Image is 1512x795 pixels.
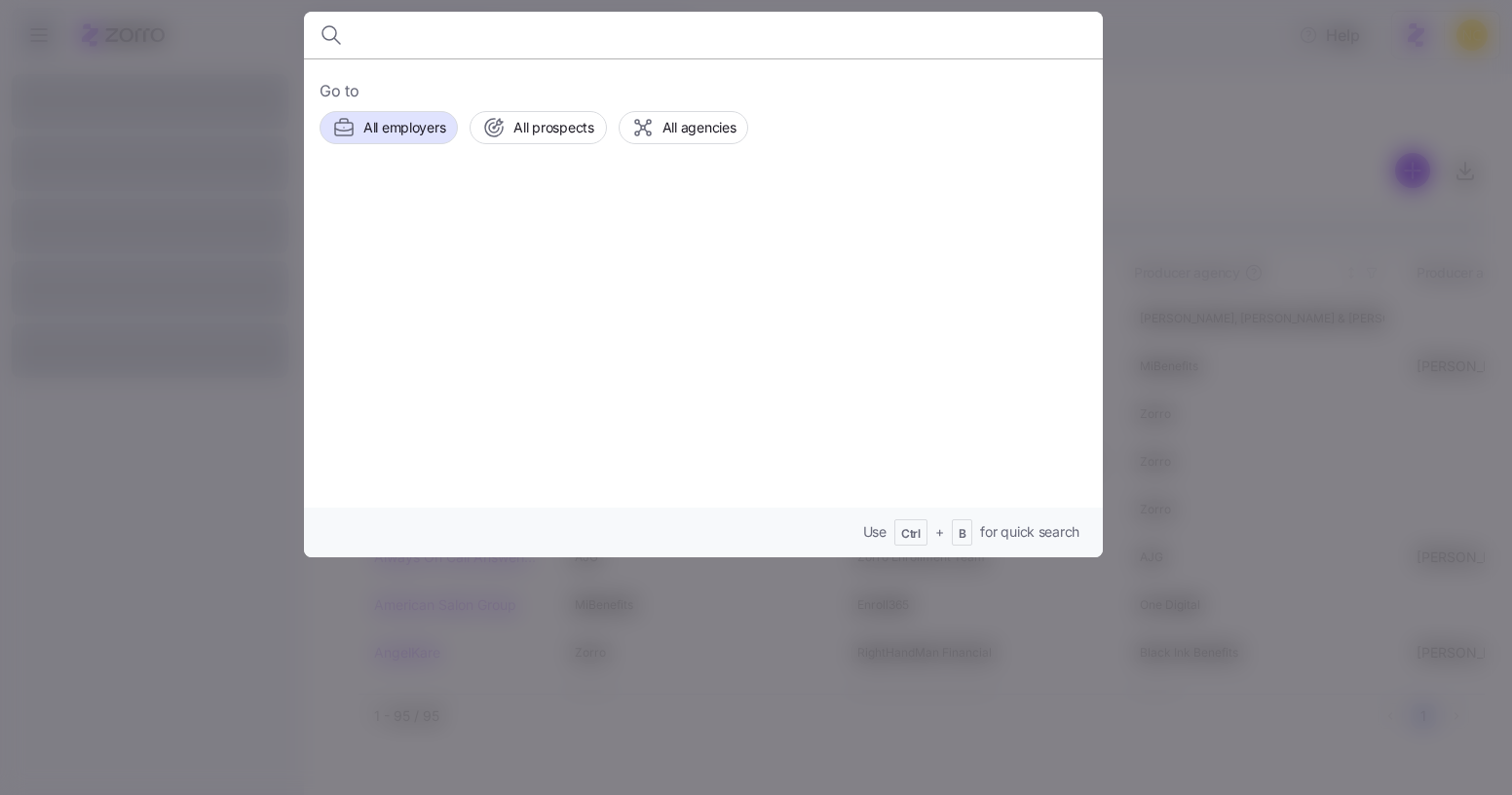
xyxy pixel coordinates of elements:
[959,526,966,543] span: B
[363,118,445,137] span: All employers
[470,111,606,144] button: All prospects
[320,111,458,144] button: All employers
[901,526,921,543] span: Ctrl
[513,118,593,137] span: All prospects
[662,118,737,137] span: All agencies
[619,111,749,144] button: All agencies
[863,522,887,542] span: Use
[320,79,1087,103] span: Go to
[935,522,944,542] span: +
[980,522,1079,542] span: for quick search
